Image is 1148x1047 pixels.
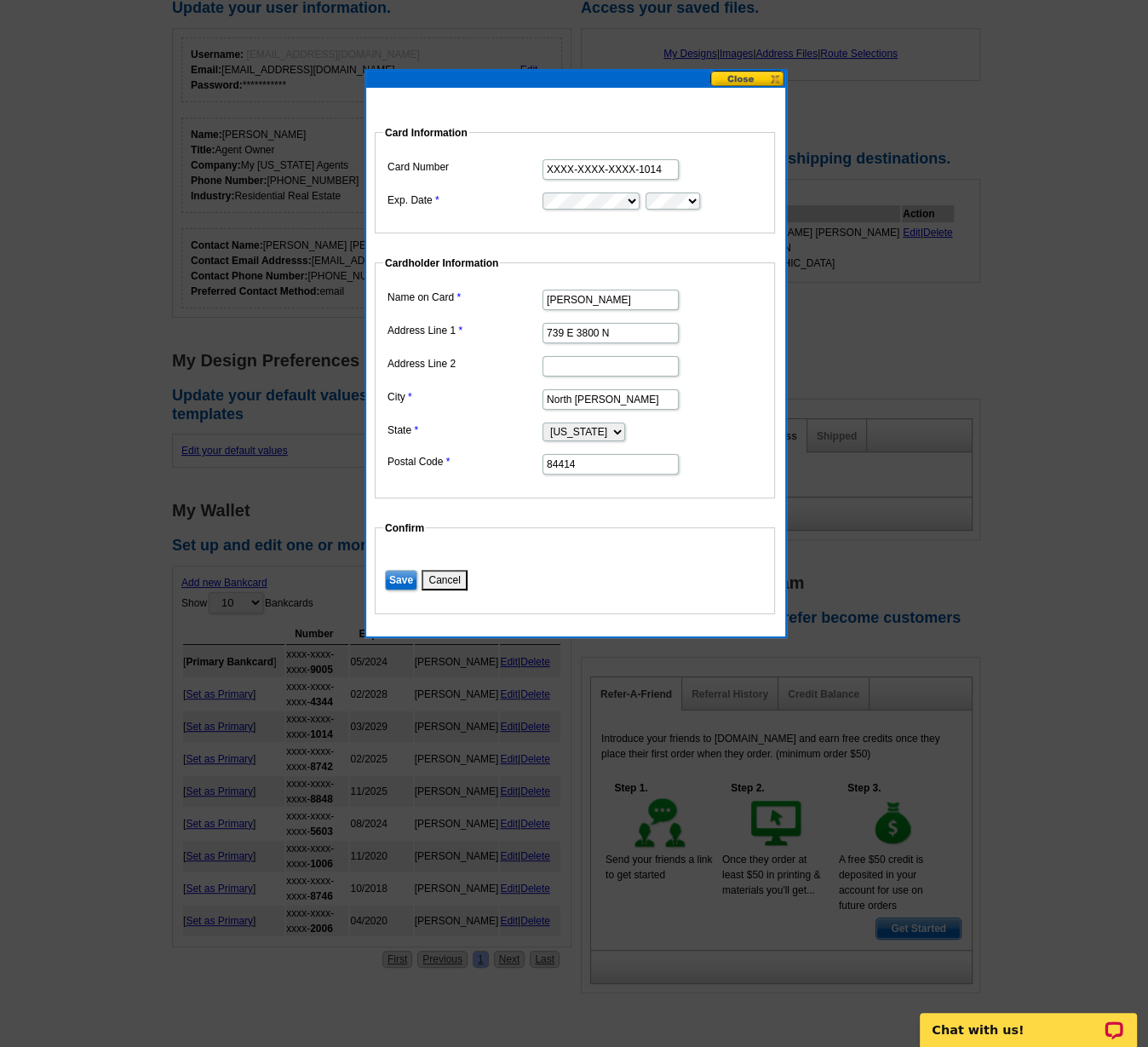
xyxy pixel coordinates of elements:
legend: Cardholder Information [383,256,500,271]
label: Name on Card [387,290,541,305]
label: City [387,389,541,405]
label: Address Line 1 [387,323,541,338]
legend: Card Information [383,125,469,141]
input: Save [385,570,417,590]
label: Exp. Date [387,193,541,208]
label: Address Line 2 [387,356,541,371]
iframe: LiveChat chat widget [909,993,1148,1047]
label: Postal Code [387,454,541,469]
button: Cancel [422,570,467,590]
label: Card Number [387,159,541,175]
legend: Confirm [383,521,426,536]
label: State [387,423,541,438]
